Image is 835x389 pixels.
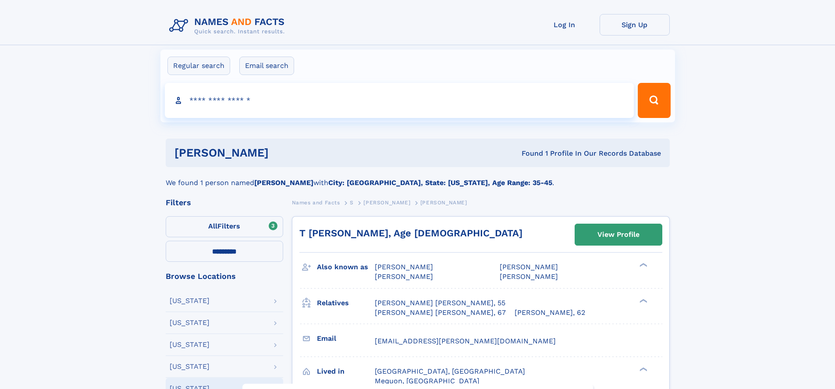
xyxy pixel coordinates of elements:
h1: [PERSON_NAME] [174,147,395,158]
div: ❯ [637,366,648,372]
span: [GEOGRAPHIC_DATA], [GEOGRAPHIC_DATA] [375,367,525,375]
a: Log In [529,14,600,36]
span: [PERSON_NAME] [363,200,410,206]
a: [PERSON_NAME] [363,197,410,208]
span: [EMAIL_ADDRESS][PERSON_NAME][DOMAIN_NAME] [375,337,556,345]
div: [US_STATE] [170,341,210,348]
div: [US_STATE] [170,363,210,370]
span: [PERSON_NAME] [375,263,433,271]
div: [US_STATE] [170,297,210,304]
div: View Profile [597,225,640,245]
b: City: [GEOGRAPHIC_DATA], State: [US_STATE], Age Range: 35-45 [328,178,552,187]
h3: Email [317,331,375,346]
a: [PERSON_NAME] [PERSON_NAME], 67 [375,308,506,318]
span: [PERSON_NAME] [500,263,558,271]
a: Names and Facts [292,197,340,208]
a: Sign Up [600,14,670,36]
label: Filters [166,216,283,237]
div: ❯ [637,298,648,303]
span: [PERSON_NAME] [375,272,433,281]
div: Found 1 Profile In Our Records Database [395,149,661,158]
img: Logo Names and Facts [166,14,292,38]
span: Mequon, [GEOGRAPHIC_DATA] [375,377,480,385]
span: S [350,200,354,206]
div: [US_STATE] [170,319,210,326]
button: Search Button [638,83,670,118]
a: T [PERSON_NAME], Age [DEMOGRAPHIC_DATA] [299,228,522,239]
span: [PERSON_NAME] [420,200,467,206]
span: [PERSON_NAME] [500,272,558,281]
a: S [350,197,354,208]
input: search input [165,83,634,118]
a: [PERSON_NAME] [PERSON_NAME], 55 [375,298,505,308]
div: We found 1 person named with . [166,167,670,188]
span: All [208,222,217,230]
label: Regular search [167,57,230,75]
a: [PERSON_NAME], 62 [515,308,585,318]
h3: Also known as [317,260,375,275]
h3: Lived in [317,364,375,379]
b: [PERSON_NAME] [254,178,313,187]
div: Browse Locations [166,272,283,280]
label: Email search [239,57,294,75]
div: ❯ [637,262,648,268]
div: Filters [166,199,283,207]
a: View Profile [575,224,662,245]
h3: Relatives [317,296,375,310]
